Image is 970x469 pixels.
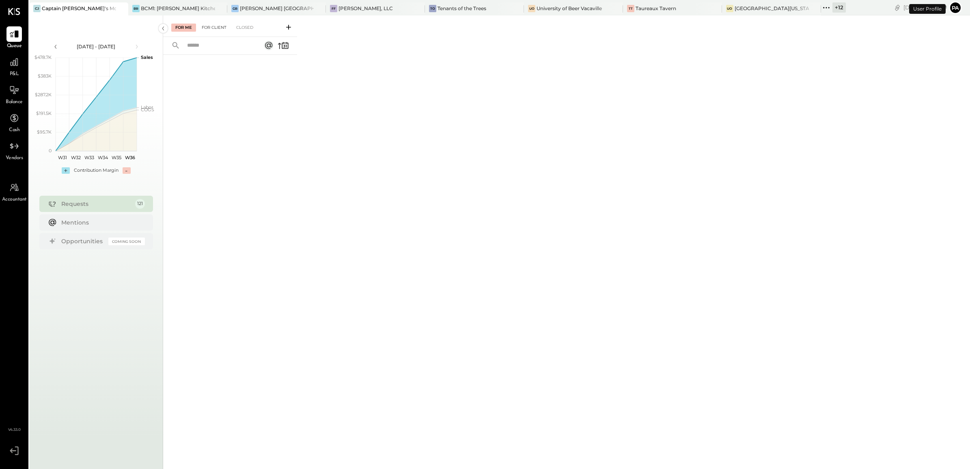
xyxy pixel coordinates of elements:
div: [GEOGRAPHIC_DATA][US_STATE] [735,5,809,12]
a: Balance [0,82,28,106]
div: [DATE] [903,4,947,11]
a: Cash [0,110,28,134]
span: Accountant [2,196,27,203]
div: - [123,167,131,174]
div: Captain [PERSON_NAME]'s Mcalestar [42,5,116,12]
text: Labor [141,104,153,110]
div: Uo [528,5,535,12]
text: 0 [49,148,52,153]
div: Contribution Margin [74,167,119,174]
div: User Profile [909,4,946,14]
div: For Client [198,24,231,32]
div: [PERSON_NAME] [GEOGRAPHIC_DATA] [240,5,314,12]
div: For Me [171,24,196,32]
button: Pa [949,1,962,14]
span: Vendors [6,155,23,162]
span: Cash [9,127,19,134]
div: CJ [33,5,41,12]
div: [DATE] - [DATE] [62,43,131,50]
text: $191.5K [36,110,52,116]
div: Coming Soon [108,238,145,245]
div: Requests [61,200,131,208]
div: Mentions [61,218,141,227]
div: copy link [893,3,901,12]
div: GB [231,5,239,12]
div: BCM1: [PERSON_NAME] Kitchen Bar Market [141,5,215,12]
div: 121 [135,199,145,209]
div: Uo [726,5,733,12]
text: $478.7K [34,54,52,60]
div: Closed [232,24,257,32]
text: W36 [125,155,135,160]
div: BR [132,5,140,12]
div: Opportunities [61,237,104,245]
text: W31 [58,155,67,160]
text: W34 [98,155,108,160]
div: Taureaux Tavern [636,5,676,12]
div: TT [627,5,634,12]
a: Vendors [0,138,28,162]
text: $95.7K [37,129,52,135]
text: Sales [141,54,153,60]
div: + 12 [832,2,846,13]
div: FF [330,5,337,12]
a: Queue [0,26,28,50]
text: COGS [141,107,154,112]
a: Accountant [0,180,28,203]
a: P&L [0,54,28,78]
span: Queue [7,43,22,50]
div: + [62,167,70,174]
div: Tenants of the Trees [438,5,486,12]
text: W33 [84,155,94,160]
span: Balance [6,99,23,106]
text: $383K [38,73,52,79]
text: W32 [71,155,81,160]
div: To [429,5,436,12]
text: $287.2K [35,92,52,97]
div: University of Beer Vacaville [537,5,602,12]
span: P&L [10,71,19,78]
div: [PERSON_NAME], LLC [338,5,393,12]
text: W35 [112,155,121,160]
